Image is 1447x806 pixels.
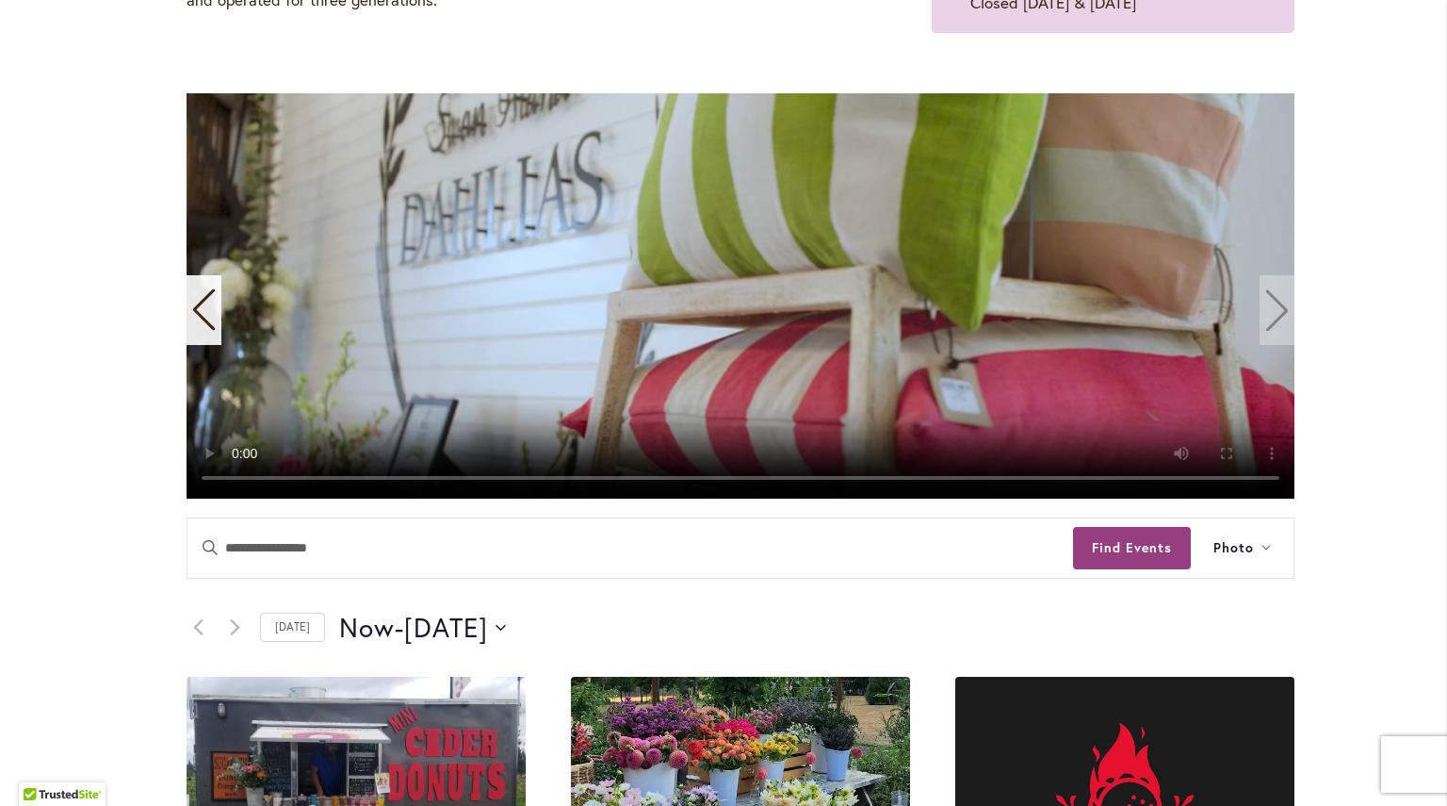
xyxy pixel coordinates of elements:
[187,518,1073,578] input: Enter Keyword. Search for events by Keyword.
[187,93,1294,499] swiper-slide: 11 / 11
[339,609,506,647] button: Click to toggle datepicker
[223,617,246,639] a: Next Events
[1213,537,1254,559] span: Photo
[14,739,67,792] iframe: Launch Accessibility Center
[1191,518,1293,578] button: Photo
[339,609,395,647] span: Now
[404,609,488,647] span: [DATE]
[1073,527,1191,569] button: Find Events
[260,613,325,642] a: Click to select today's date
[395,609,404,647] span: -
[187,617,209,639] a: Previous Events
